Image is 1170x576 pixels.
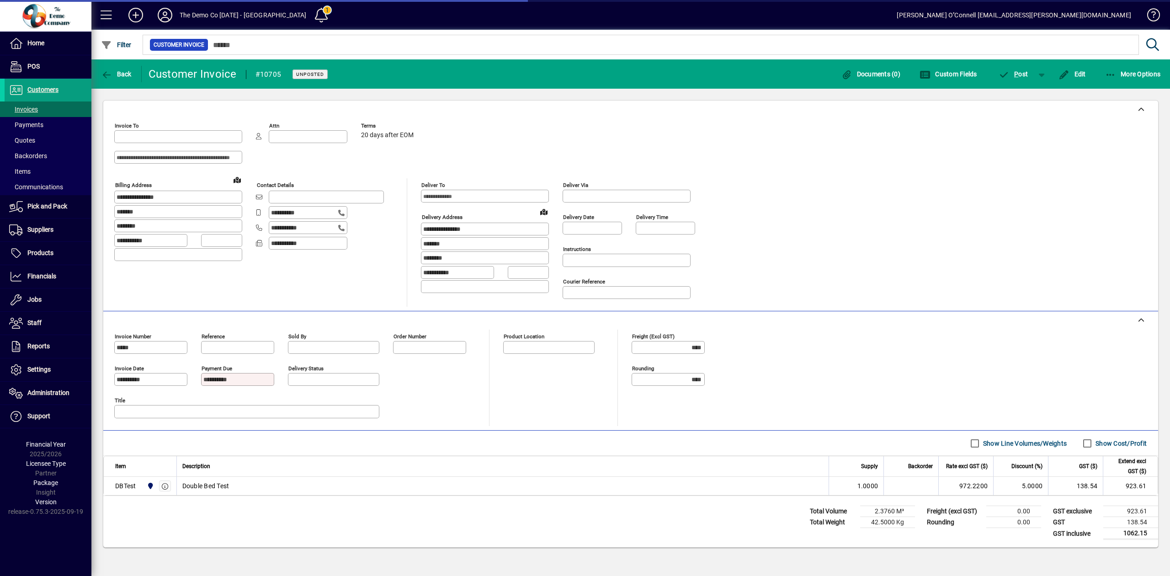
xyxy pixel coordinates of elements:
[1048,477,1103,495] td: 138.54
[27,203,67,210] span: Pick and Pack
[1048,517,1103,528] td: GST
[115,461,126,471] span: Item
[5,265,91,288] a: Financials
[632,333,675,340] mat-label: Freight (excl GST)
[805,517,860,528] td: Total Weight
[922,517,986,528] td: Rounding
[27,63,40,70] span: POS
[5,148,91,164] a: Backorders
[5,382,91,405] a: Administration
[149,67,237,81] div: Customer Invoice
[1103,477,1158,495] td: 923.61
[27,86,58,93] span: Customers
[27,389,69,396] span: Administration
[33,479,58,486] span: Package
[5,335,91,358] a: Reports
[5,405,91,428] a: Support
[101,41,132,48] span: Filter
[115,397,125,404] mat-label: Title
[1109,456,1146,476] span: Extend excl GST ($)
[9,168,31,175] span: Items
[202,365,232,372] mat-label: Payment due
[9,106,38,113] span: Invoices
[841,70,900,78] span: Documents (0)
[5,133,91,148] a: Quotes
[115,365,144,372] mat-label: Invoice date
[27,296,42,303] span: Jobs
[27,39,44,47] span: Home
[421,182,445,188] mat-label: Deliver To
[9,137,35,144] span: Quotes
[5,32,91,55] a: Home
[857,481,878,491] span: 1.0000
[91,66,142,82] app-page-header-button: Back
[632,365,654,372] mat-label: Rounding
[202,333,225,340] mat-label: Reference
[182,481,229,491] span: Double Bed Test
[1094,439,1147,448] label: Show Cost/Profit
[504,333,544,340] mat-label: Product location
[9,183,63,191] span: Communications
[5,179,91,195] a: Communications
[1103,506,1158,517] td: 923.61
[1058,70,1086,78] span: Edit
[27,319,42,326] span: Staff
[27,366,51,373] span: Settings
[150,7,180,23] button: Profile
[1103,517,1158,528] td: 138.54
[1014,70,1018,78] span: P
[563,214,594,220] mat-label: Delivery date
[394,333,426,340] mat-label: Order number
[908,461,933,471] span: Backorder
[5,242,91,265] a: Products
[993,477,1048,495] td: 5.0000
[35,498,57,506] span: Version
[5,101,91,117] a: Invoices
[5,288,91,311] a: Jobs
[27,342,50,350] span: Reports
[563,182,588,188] mat-label: Deliver via
[115,123,139,129] mat-label: Invoice To
[5,55,91,78] a: POS
[805,506,860,517] td: Total Volume
[99,37,134,53] button: Filter
[269,123,279,129] mat-label: Attn
[999,70,1028,78] span: ost
[5,312,91,335] a: Staff
[839,66,903,82] button: Documents (0)
[361,123,416,129] span: Terms
[1048,506,1103,517] td: GST exclusive
[860,506,915,517] td: 2.3760 M³
[981,439,1067,448] label: Show Line Volumes/Weights
[1103,66,1163,82] button: More Options
[180,8,307,22] div: The Demo Co [DATE] - [GEOGRAPHIC_DATA]
[27,249,53,256] span: Products
[121,7,150,23] button: Add
[296,71,324,77] span: Unposted
[994,66,1033,82] button: Post
[115,481,136,491] div: DBTest
[563,278,605,285] mat-label: Courier Reference
[5,219,91,241] a: Suppliers
[1105,70,1161,78] span: More Options
[27,272,56,280] span: Financials
[922,506,986,517] td: Freight (excl GST)
[1056,66,1088,82] button: Edit
[288,333,306,340] mat-label: Sold by
[917,66,979,82] button: Custom Fields
[986,506,1041,517] td: 0.00
[861,461,878,471] span: Supply
[27,226,53,233] span: Suppliers
[1079,461,1097,471] span: GST ($)
[115,333,151,340] mat-label: Invoice number
[537,204,551,219] a: View on map
[5,358,91,381] a: Settings
[944,481,988,491] div: 972.2200
[9,121,43,128] span: Payments
[99,66,134,82] button: Back
[1103,528,1158,539] td: 1062.15
[9,152,47,160] span: Backorders
[26,441,66,448] span: Financial Year
[288,365,324,372] mat-label: Delivery status
[27,412,50,420] span: Support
